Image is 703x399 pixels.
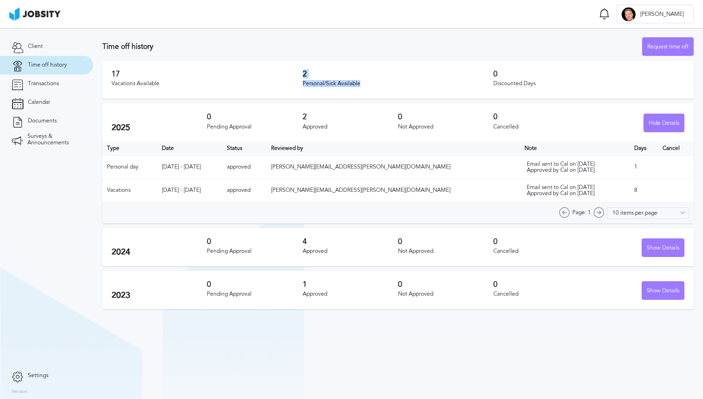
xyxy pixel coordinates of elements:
[266,142,520,156] th: Toggle SortBy
[572,210,591,216] span: Page: 1
[642,37,694,56] button: Request time off
[493,113,589,121] h3: 0
[102,156,157,179] td: Personal day
[27,133,81,146] span: Surveys & Announcements
[303,81,494,87] div: Personal/Sick Available
[398,291,493,298] div: Not Approved
[617,5,694,23] button: D[PERSON_NAME]
[222,156,266,179] td: approved
[643,114,684,132] button: Hide Details
[398,124,493,130] div: Not Approved
[520,142,630,156] th: Toggle SortBy
[112,81,303,87] div: Vacations Available
[207,124,302,130] div: Pending Approval
[271,187,451,193] span: [PERSON_NAME][EMAIL_ADDRESS][PERSON_NAME][DOMAIN_NAME]
[28,81,59,87] span: Transactions
[112,247,207,257] h2: 2024
[157,179,222,202] td: [DATE] - [DATE]
[642,238,684,257] button: Show Details
[493,291,589,298] div: Cancelled
[493,81,684,87] div: Discounted Days
[644,114,684,133] div: Hide Details
[303,248,398,255] div: Approved
[622,7,636,21] div: D
[112,70,303,78] h3: 17
[493,70,684,78] h3: 0
[398,113,493,121] h3: 0
[630,179,658,202] td: 8
[303,291,398,298] div: Approved
[207,113,302,121] h3: 0
[112,291,207,300] h2: 2023
[102,179,157,202] td: Vacations
[207,280,302,289] h3: 0
[28,99,50,106] span: Calendar
[157,142,222,156] th: Toggle SortBy
[112,123,207,133] h2: 2025
[493,248,589,255] div: Cancelled
[642,239,684,257] div: Show Details
[222,179,266,202] td: approved
[271,163,451,170] span: [PERSON_NAME][EMAIL_ADDRESS][PERSON_NAME][DOMAIN_NAME]
[493,280,589,289] h3: 0
[398,237,493,246] h3: 0
[398,280,493,289] h3: 0
[527,161,620,174] div: Email sent to Cal on [DATE] Approved by Cal on [DATE]
[642,282,684,300] div: Show Details
[9,7,60,20] img: ab4bad089aa723f57921c736e9817d99.png
[12,389,29,395] label: Version:
[157,156,222,179] td: [DATE] - [DATE]
[102,142,157,156] th: Type
[207,237,302,246] h3: 0
[303,280,398,289] h3: 1
[28,118,57,124] span: Documents
[303,70,494,78] h3: 2
[102,42,642,51] h3: Time off history
[303,237,398,246] h3: 4
[642,281,684,300] button: Show Details
[630,156,658,179] td: 1
[493,124,589,130] div: Cancelled
[28,62,67,68] span: Time off history
[636,11,689,18] span: [PERSON_NAME]
[28,43,43,50] span: Client
[527,184,620,197] div: Email sent to Cal on [DATE] Approved by Cal on [DATE]
[28,372,48,379] span: Settings
[303,124,398,130] div: Approved
[207,248,302,255] div: Pending Approval
[303,113,398,121] h3: 2
[658,142,694,156] th: Cancel
[643,38,693,56] div: Request time off
[493,237,589,246] h3: 0
[222,142,266,156] th: Toggle SortBy
[630,142,658,156] th: Days
[398,248,493,255] div: Not Approved
[207,291,302,298] div: Pending Approval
